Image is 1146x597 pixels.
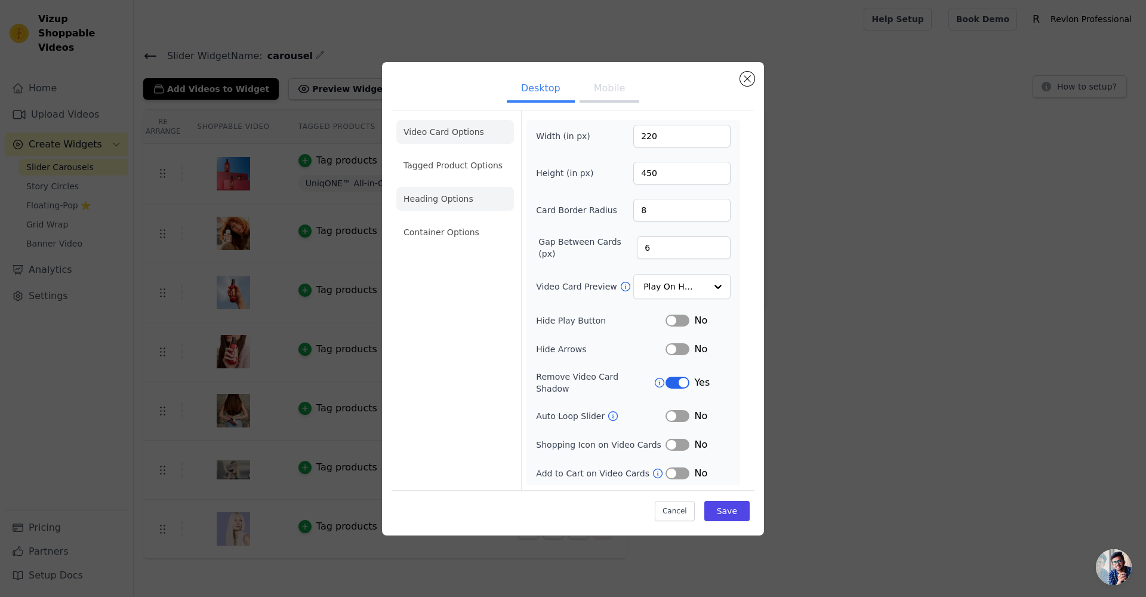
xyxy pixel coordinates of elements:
[694,409,707,423] span: No
[396,120,514,144] li: Video Card Options
[396,153,514,177] li: Tagged Product Options
[536,315,666,327] label: Hide Play Button
[536,130,601,142] label: Width (in px)
[704,501,750,521] button: Save
[536,410,607,422] label: Auto Loop Slider
[580,76,639,103] button: Mobile
[536,439,666,451] label: Shopping Icon on Video Cards
[536,343,666,355] label: Hide Arrows
[536,204,617,216] label: Card Border Radius
[694,466,707,481] span: No
[536,281,619,293] label: Video Card Preview
[1096,549,1132,585] div: Open chat
[507,76,575,103] button: Desktop
[536,467,652,479] label: Add to Cart on Video Cards
[694,376,710,390] span: Yes
[538,236,637,260] label: Gap Between Cards (px)
[655,501,695,521] button: Cancel
[694,313,707,328] span: No
[694,438,707,452] span: No
[694,342,707,356] span: No
[536,167,601,179] label: Height (in px)
[396,187,514,211] li: Heading Options
[536,371,654,395] label: Remove Video Card Shadow
[740,72,754,86] button: Close modal
[396,220,514,244] li: Container Options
